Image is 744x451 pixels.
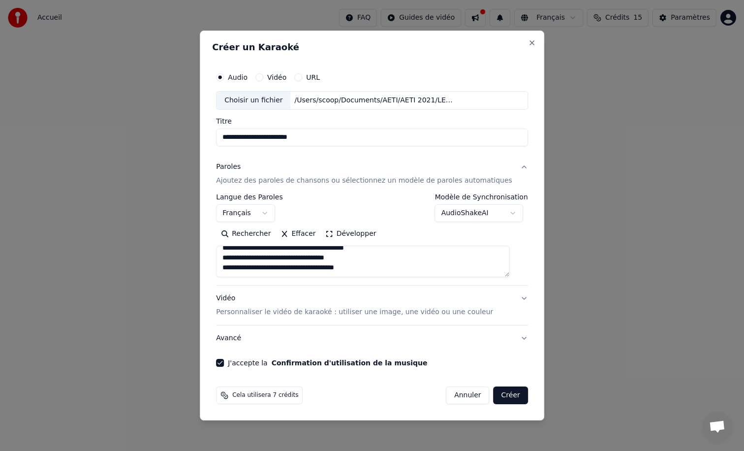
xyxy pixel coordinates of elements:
button: Avancé [216,325,528,351]
h2: Créer un Karaoké [212,43,532,52]
label: Langue des Paroles [216,193,283,200]
div: Choisir un fichier [217,92,290,109]
label: Audio [228,74,248,81]
span: Cela utilisera 7 crédits [232,391,298,399]
button: VidéoPersonnaliser le vidéo de karaoké : utiliser une image, une vidéo ou une couleur [216,286,528,325]
button: J'accepte la [272,359,428,366]
button: Développer [321,226,381,242]
label: J'accepte la [228,359,427,366]
button: ParolesAjoutez des paroles de chansons ou sélectionnez un modèle de paroles automatiques [216,154,528,193]
label: Vidéo [267,74,286,81]
div: Vidéo [216,293,493,317]
button: Rechercher [216,226,276,242]
div: /Users/scoop/Documents/AETI/AETI 2021/LEP 2021/LE MURMURS DES LIVRES/lfdpt_lectures-corrigeer_202... [291,96,458,105]
label: Modèle de Synchronisation [435,193,528,200]
p: Personnaliser le vidéo de karaoké : utiliser une image, une vidéo ou une couleur [216,307,493,317]
button: Créer [494,387,528,404]
div: Paroles [216,162,241,172]
label: Titre [216,118,528,125]
p: Ajoutez des paroles de chansons ou sélectionnez un modèle de paroles automatiques [216,176,512,186]
label: URL [306,74,320,81]
button: Effacer [276,226,320,242]
div: ParolesAjoutez des paroles de chansons ou sélectionnez un modèle de paroles automatiques [216,193,528,285]
button: Annuler [446,387,489,404]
